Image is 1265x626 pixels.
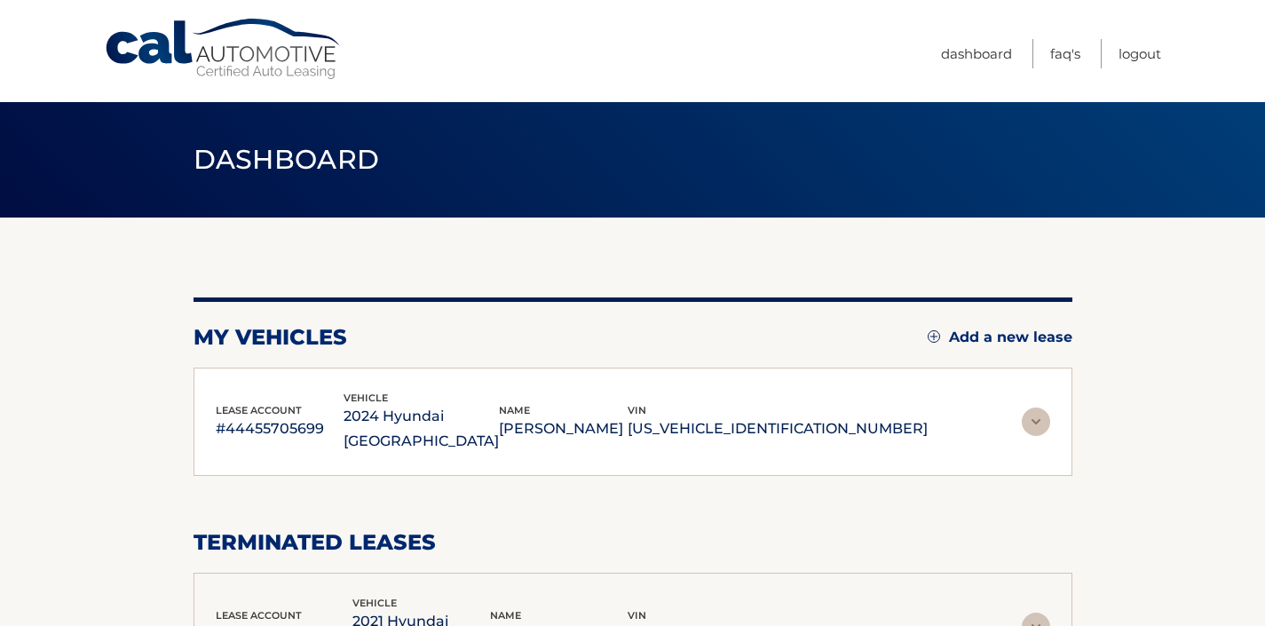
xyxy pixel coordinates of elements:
[344,404,499,454] p: 2024 Hyundai [GEOGRAPHIC_DATA]
[194,143,380,176] span: Dashboard
[928,329,1072,346] a: Add a new lease
[1022,408,1050,436] img: accordion-rest.svg
[490,609,521,622] span: name
[352,597,397,609] span: vehicle
[1050,39,1080,68] a: FAQ's
[628,416,928,441] p: [US_VEHICLE_IDENTIFICATION_NUMBER]
[104,18,344,81] a: Cal Automotive
[628,609,646,622] span: vin
[499,404,530,416] span: name
[344,392,388,404] span: vehicle
[1119,39,1161,68] a: Logout
[216,416,344,441] p: #44455705699
[499,416,628,441] p: [PERSON_NAME]
[194,324,347,351] h2: my vehicles
[941,39,1012,68] a: Dashboard
[928,330,940,343] img: add.svg
[216,404,302,416] span: lease account
[628,404,646,416] span: vin
[216,609,302,622] span: lease account
[194,529,1072,556] h2: terminated leases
